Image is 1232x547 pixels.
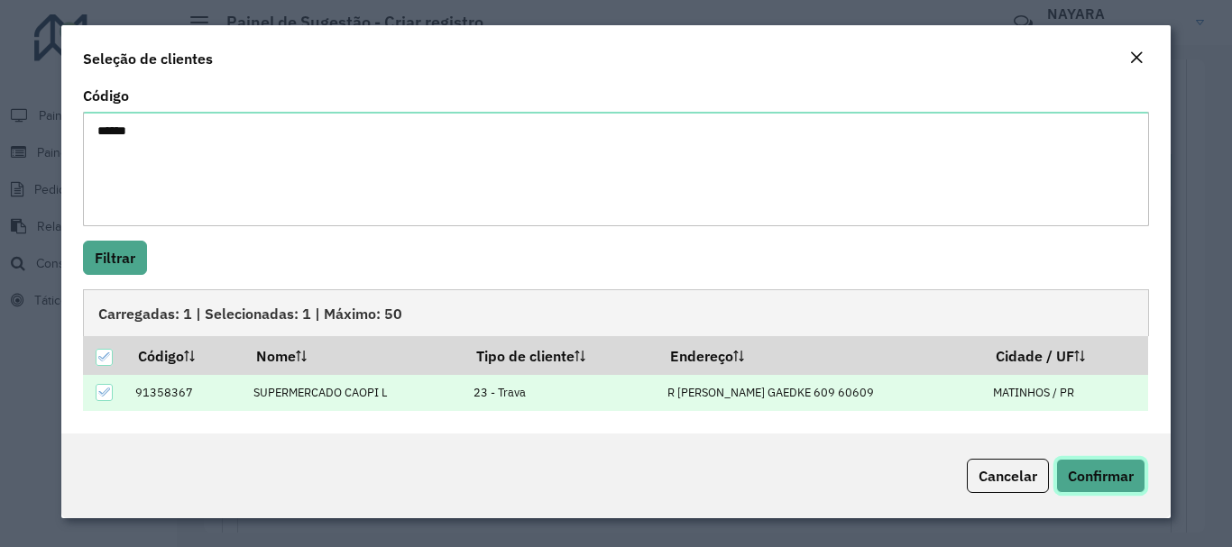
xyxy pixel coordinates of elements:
button: Filtrar [83,241,147,275]
th: Cidade / UF [983,336,1148,374]
th: Código [126,336,244,374]
div: Carregadas: 1 | Selecionadas: 1 | Máximo: 50 [83,289,1148,336]
span: Cancelar [979,467,1037,485]
button: Confirmar [1056,459,1145,493]
label: Código [83,85,129,106]
th: Endereço [657,336,983,374]
td: SUPERMERCADO CAOPI L [244,375,464,412]
button: Close [1124,47,1149,70]
td: 23 - Trava [464,375,658,412]
th: Nome [244,336,464,374]
em: Fechar [1129,50,1144,65]
button: Cancelar [967,459,1049,493]
td: 91358367 [126,375,244,412]
span: Confirmar [1068,467,1134,485]
h4: Seleção de clientes [83,48,213,69]
td: MATINHOS / PR [983,375,1148,412]
th: Tipo de cliente [464,336,658,374]
td: R [PERSON_NAME] GAEDKE 609 60609 [657,375,983,412]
